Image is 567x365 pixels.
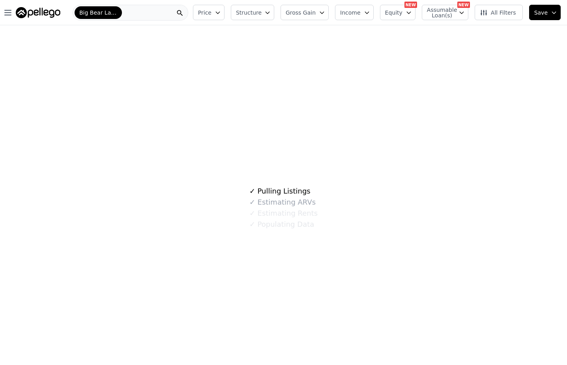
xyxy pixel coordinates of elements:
span: Structure [236,9,261,17]
button: Equity [380,5,415,20]
button: All Filters [475,5,523,20]
button: Price [193,5,225,20]
span: All Filters [480,9,516,17]
button: Assumable Loan(s) [422,5,468,20]
img: Pellego [16,7,60,18]
div: Estimating Rents [249,208,318,219]
div: Pulling Listings [249,186,311,197]
span: Equity [385,9,402,17]
span: ✓ [249,220,255,228]
span: Gross Gain [286,9,316,17]
button: Gross Gain [281,5,329,20]
span: Income [340,9,361,17]
button: Structure [231,5,274,20]
div: NEW [457,2,470,8]
span: ✓ [249,198,255,206]
span: Save [534,9,548,17]
span: Price [198,9,211,17]
div: NEW [404,2,417,8]
div: Populating Data [249,219,314,230]
span: Big Bear Lake [79,9,117,17]
button: Save [529,5,561,20]
span: Assumable Loan(s) [427,7,452,18]
div: Estimating ARVs [249,197,316,208]
span: ✓ [249,209,255,217]
span: ✓ [249,187,255,195]
button: Income [335,5,374,20]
